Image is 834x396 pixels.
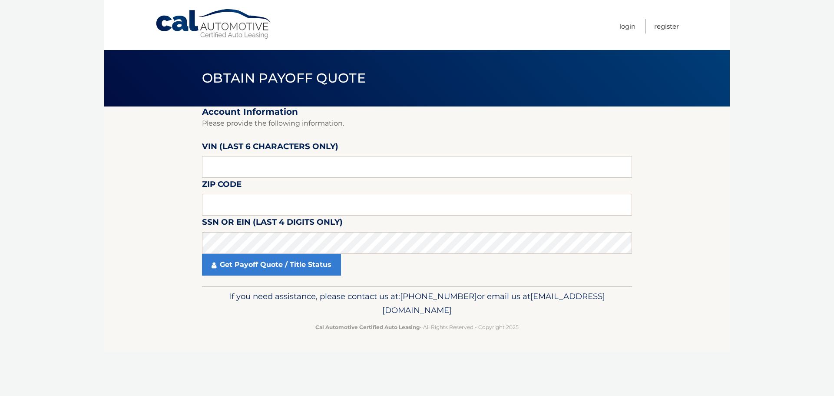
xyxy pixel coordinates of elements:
p: - All Rights Reserved - Copyright 2025 [208,323,626,332]
strong: Cal Automotive Certified Auto Leasing [315,324,420,330]
a: Get Payoff Quote / Title Status [202,254,341,276]
p: Please provide the following information. [202,117,632,130]
label: SSN or EIN (last 4 digits only) [202,216,343,232]
a: Cal Automotive [155,9,272,40]
label: Zip Code [202,178,242,194]
h2: Account Information [202,106,632,117]
span: [PHONE_NUMBER] [400,291,477,301]
a: Register [654,19,679,33]
p: If you need assistance, please contact us at: or email us at [208,290,626,317]
label: VIN (last 6 characters only) [202,140,338,156]
span: Obtain Payoff Quote [202,70,366,86]
a: Login [619,19,635,33]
